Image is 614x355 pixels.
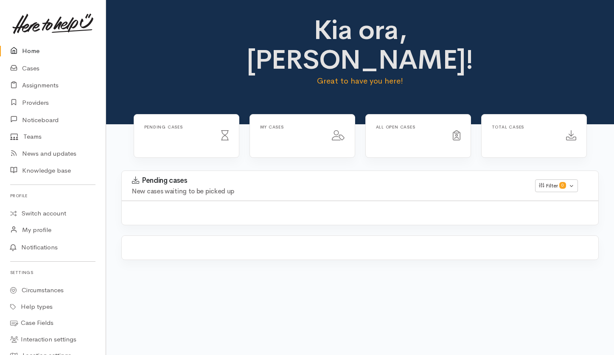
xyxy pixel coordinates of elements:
[144,125,211,129] h6: Pending cases
[376,125,443,129] h6: All Open cases
[243,15,477,75] h1: Kia ora, [PERSON_NAME]!
[10,267,95,278] h6: Settings
[243,75,477,87] p: Great to have you here!
[492,125,556,129] h6: Total cases
[535,179,578,192] button: Filter0
[260,125,322,129] h6: My cases
[559,182,566,189] span: 0
[132,188,525,195] h4: New cases waiting to be picked up
[10,190,95,201] h6: Profile
[132,176,525,185] h3: Pending cases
